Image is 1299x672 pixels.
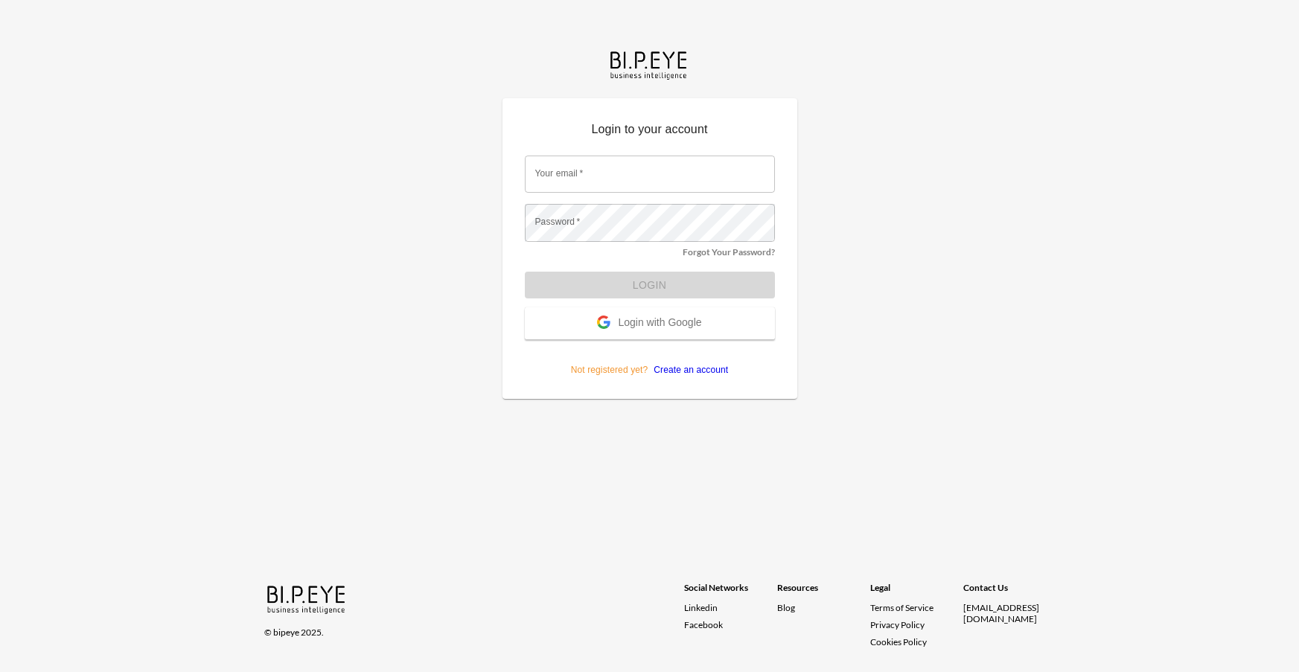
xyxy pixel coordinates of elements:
[683,246,775,257] a: Forgot Your Password?
[648,365,728,375] a: Create an account
[607,48,692,81] img: bipeye-logo
[684,619,723,630] span: Facebook
[963,582,1056,602] div: Contact Us
[870,636,927,647] a: Cookies Policy
[963,602,1056,624] div: [EMAIL_ADDRESS][DOMAIN_NAME]
[684,602,718,613] span: Linkedin
[684,582,777,602] div: Social Networks
[777,582,870,602] div: Resources
[870,582,963,602] div: Legal
[870,619,925,630] a: Privacy Policy
[684,619,777,630] a: Facebook
[684,602,777,613] a: Linkedin
[525,339,775,377] p: Not registered yet?
[618,316,701,331] span: Login with Google
[870,602,957,613] a: Terms of Service
[525,121,775,144] p: Login to your account
[525,307,775,339] button: Login with Google
[777,602,795,613] a: Blog
[264,582,350,615] img: bipeye-logo
[264,618,663,638] div: © bipeye 2025.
